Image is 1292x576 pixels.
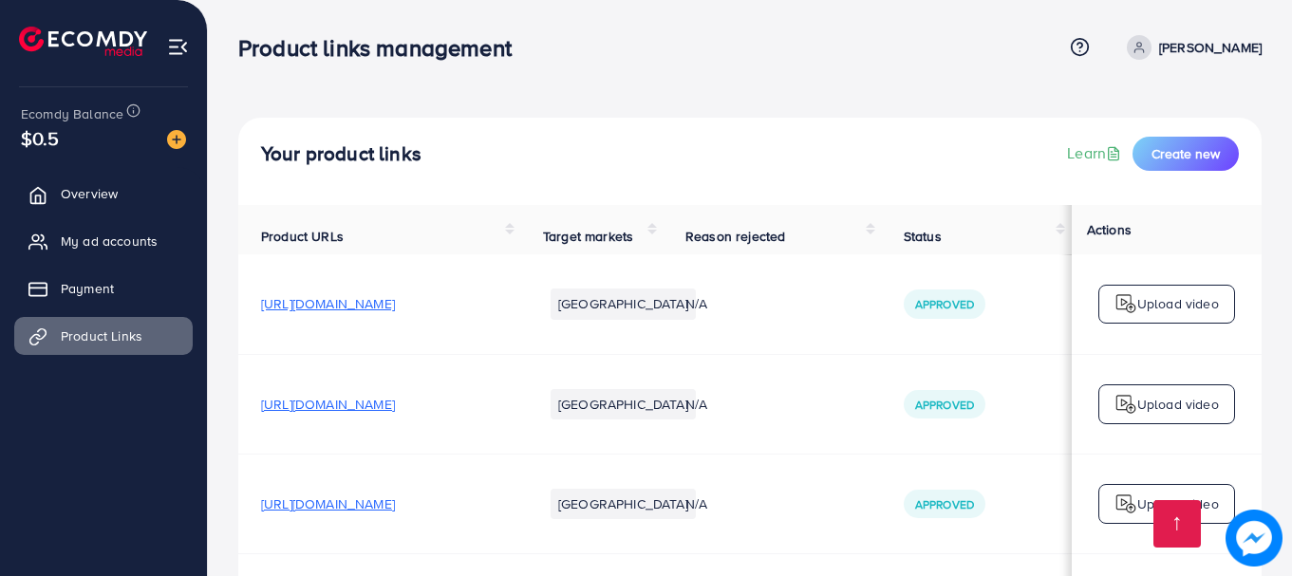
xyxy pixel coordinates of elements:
h4: Your product links [261,142,421,166]
span: N/A [685,494,707,513]
img: logo [1114,393,1137,416]
span: Reason rejected [685,227,785,246]
span: Approved [915,397,974,413]
span: Approved [915,296,974,312]
span: Payment [61,279,114,298]
img: logo [1114,292,1137,315]
p: [PERSON_NAME] [1159,36,1262,59]
span: Product Links [61,326,142,345]
a: Overview [14,175,193,213]
p: Upload video [1137,393,1219,416]
span: [URL][DOMAIN_NAME] [261,395,395,414]
span: Create new [1152,144,1220,163]
img: image [167,130,186,149]
a: Product Links [14,317,193,355]
a: My ad accounts [14,222,193,260]
span: Product URLs [261,227,344,246]
a: [PERSON_NAME] [1119,35,1262,60]
span: N/A [685,395,707,414]
span: Target markets [543,227,633,246]
span: Overview [61,184,118,203]
img: logo [19,27,147,56]
img: menu [167,36,189,58]
span: Actions [1087,220,1132,239]
li: [GEOGRAPHIC_DATA] [551,489,696,519]
span: Status [904,227,942,246]
span: Ecomdy Balance [21,104,123,123]
span: N/A [685,294,707,313]
span: [URL][DOMAIN_NAME] [261,294,395,313]
p: Upload video [1137,292,1219,315]
span: Approved [915,496,974,512]
button: Create new [1133,137,1239,171]
a: Learn [1067,142,1125,164]
li: [GEOGRAPHIC_DATA] [551,389,696,419]
img: logo [1114,492,1137,515]
li: [GEOGRAPHIC_DATA] [551,288,696,319]
span: $0.5 [21,124,60,152]
p: Upload video [1137,492,1219,515]
span: [URL][DOMAIN_NAME] [261,494,395,513]
a: Payment [14,269,193,307]
span: My ad accounts [61,232,158,251]
h3: Product links management [238,34,527,62]
img: image [1226,510,1283,567]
